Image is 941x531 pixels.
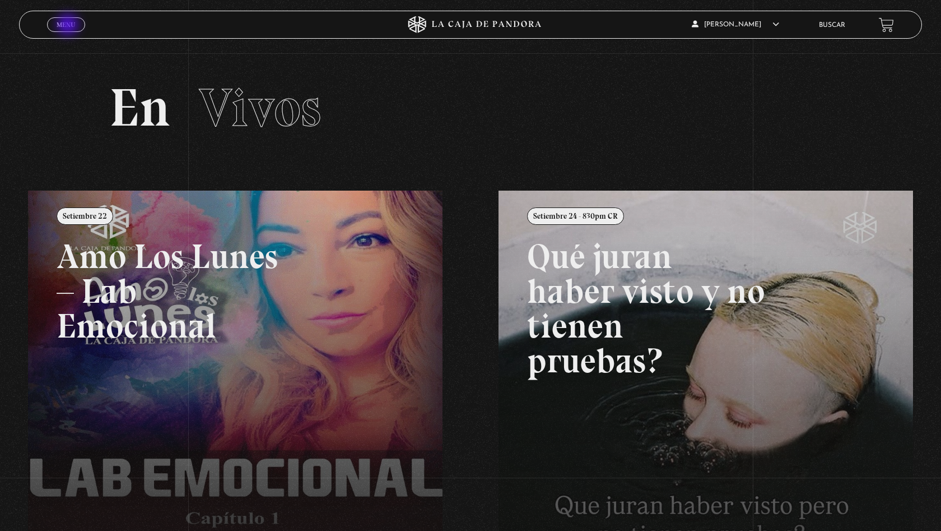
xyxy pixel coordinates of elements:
[819,22,845,29] a: Buscar
[109,81,832,135] h2: En
[57,21,75,28] span: Menu
[692,21,779,28] span: [PERSON_NAME]
[199,76,321,140] span: Vivos
[879,17,894,32] a: View your shopping cart
[53,31,80,39] span: Cerrar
